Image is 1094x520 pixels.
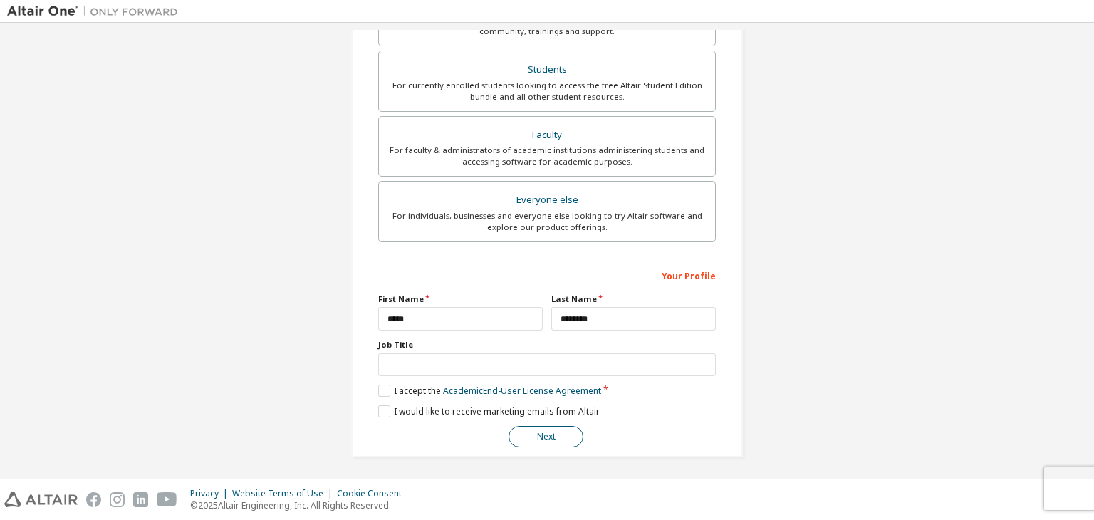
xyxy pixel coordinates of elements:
[157,492,177,507] img: youtube.svg
[509,426,583,447] button: Next
[110,492,125,507] img: instagram.svg
[551,293,716,305] label: Last Name
[4,492,78,507] img: altair_logo.svg
[378,293,543,305] label: First Name
[443,385,601,397] a: Academic End-User License Agreement
[190,488,232,499] div: Privacy
[387,145,707,167] div: For faculty & administrators of academic institutions administering students and accessing softwa...
[387,190,707,210] div: Everyone else
[232,488,337,499] div: Website Terms of Use
[378,264,716,286] div: Your Profile
[337,488,410,499] div: Cookie Consent
[190,499,410,511] p: © 2025 Altair Engineering, Inc. All Rights Reserved.
[387,60,707,80] div: Students
[387,125,707,145] div: Faculty
[378,339,716,350] label: Job Title
[378,405,600,417] label: I would like to receive marketing emails from Altair
[133,492,148,507] img: linkedin.svg
[387,210,707,233] div: For individuals, businesses and everyone else looking to try Altair software and explore our prod...
[86,492,101,507] img: facebook.svg
[387,80,707,103] div: For currently enrolled students looking to access the free Altair Student Edition bundle and all ...
[7,4,185,19] img: Altair One
[378,385,601,397] label: I accept the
